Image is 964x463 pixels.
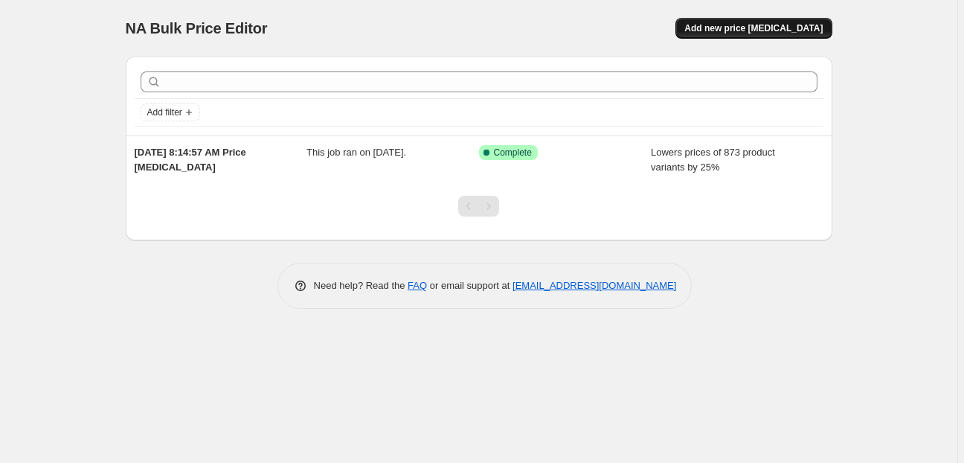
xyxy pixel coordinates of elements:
span: [DATE] 8:14:57 AM Price [MEDICAL_DATA] [135,147,246,173]
span: or email support at [427,280,512,291]
span: Lowers prices of 873 product variants by 25% [651,147,775,173]
span: Add filter [147,106,182,118]
span: NA Bulk Price Editor [126,20,268,36]
a: [EMAIL_ADDRESS][DOMAIN_NAME] [512,280,676,291]
span: Add new price [MEDICAL_DATA] [684,22,823,34]
nav: Pagination [458,196,499,217]
a: FAQ [408,280,427,291]
span: Complete [494,147,532,159]
span: This job ran on [DATE]. [306,147,406,158]
button: Add filter [141,103,200,121]
button: Add new price [MEDICAL_DATA] [675,18,832,39]
span: Need help? Read the [314,280,408,291]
